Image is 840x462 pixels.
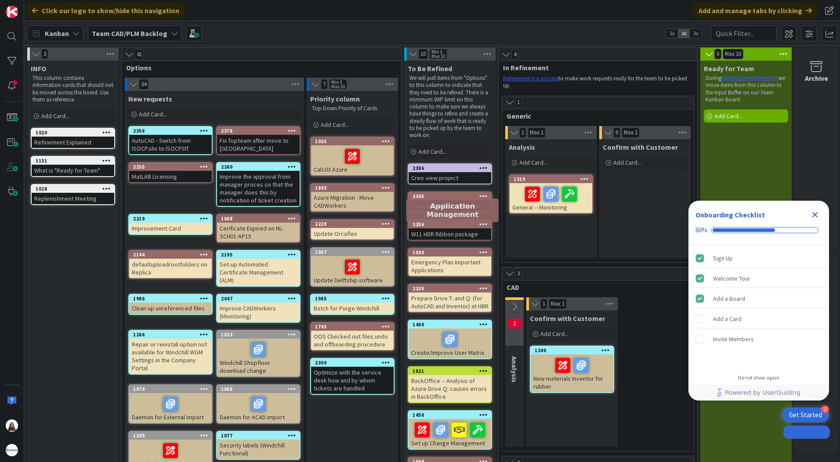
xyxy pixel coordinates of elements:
[129,163,212,182] div: 2255MatLAB Licensing
[129,331,212,374] div: 1266Repair or reinstall option not available for Windchill WGM Settings in the Company Portal.
[129,331,212,339] div: 1266
[217,215,300,242] div: 1668Cerificate Expired on NL-SCH01-AP15
[725,387,800,398] span: Powered by UserGuiding
[511,49,518,60] span: 4
[688,245,829,368] div: Checklist items
[221,296,300,302] div: 2047
[133,332,212,338] div: 1266
[515,97,522,108] span: 1
[808,208,822,222] div: Close Checklist
[129,393,212,423] div: Daemon for External import
[413,165,491,171] div: 2386
[45,28,69,39] span: Kanban
[129,223,212,234] div: Improvement Card
[509,143,535,152] span: Analysis
[503,75,558,82] a: Refinement is a process
[613,127,620,138] span: 0
[409,321,491,358] div: 1460Create/Improve User Matrix
[217,331,300,339] div: 1023
[535,347,613,354] div: 1240
[725,52,741,56] div: Max 10
[695,226,822,234] div: Checklist progress: 60%
[217,135,300,154] div: Fix Topteam after move to [GEOGRAPHIC_DATA]
[714,112,742,120] span: Add Card...
[714,49,721,59] span: 0
[311,295,394,303] div: 1985
[312,105,393,112] p: Top-Down Priority of Cards
[431,50,442,54] div: Min 3
[311,137,394,175] div: 1035Calc03 Azure
[409,411,491,419] div: 1458
[413,285,491,292] div: 2230
[129,127,212,135] div: 2356
[31,64,46,73] span: INFO
[32,157,114,176] div: 1131What is "Ready for Team"
[695,209,765,220] div: Onboarding Checklist
[692,269,826,288] div: Welcome Tour is complete.
[409,328,491,358] div: Create/Improve User Matrix
[217,223,300,242] div: Cerificate Expired on NL-SCH01-AP15
[713,334,754,344] div: Invite Members
[32,129,114,148] div: 1020Refinement Explained
[128,94,172,103] span: New requests
[133,252,212,258] div: 2144
[129,259,212,278] div: defaultuploadrootfolders on Replica
[713,273,750,284] div: Welcome Tour
[782,408,829,422] div: Open Get Started checklist, remaining modules: 2
[510,356,519,383] span: Analysis
[409,164,491,172] div: 2386
[311,323,394,350] div: 1745OOS Checked out files undo and offboarding procedure
[431,54,445,58] div: Max 10
[409,164,491,184] div: 2386Creo view project
[36,158,114,164] div: 1131
[409,321,491,328] div: 1460
[413,412,491,418] div: 1458
[409,75,490,139] p: We will pull items from "Options" to this column to indicate that they need to be refined. There ...
[126,63,390,72] span: Options
[413,193,491,199] div: 2305
[603,143,678,152] span: Confirm with Customer
[92,29,167,38] b: Team CAD/PLM Backlog
[510,183,592,213] div: General -- Monitoring
[315,249,394,255] div: 1067
[221,128,300,134] div: 2378
[821,405,829,413] div: 2
[331,84,345,89] div: Max 10
[418,148,446,155] span: Add Card...
[129,385,212,393] div: 1074
[32,137,114,148] div: Refinement Explained
[409,228,491,240] div: W11 HDR Ribbon package
[519,127,526,138] span: 1
[413,249,491,256] div: 1030
[531,346,613,392] div: 1240New materials Inventor for rubber
[693,3,817,18] div: Add and manage tabs by clicking
[409,285,491,292] div: 2230
[133,296,212,302] div: 1986
[409,172,491,184] div: Creo view project
[129,251,212,259] div: 2144
[315,185,394,191] div: 1843
[409,292,491,312] div: Prepare Drive T: and Q: (for AutoCAD and Inventor) at HBR
[134,49,144,60] span: 41
[133,216,212,222] div: 2219
[713,253,733,263] div: Sign Up
[221,216,300,222] div: 1668
[711,25,777,41] input: Quick Filter...
[624,130,637,135] div: Max 1
[311,184,394,211] div: 1843Azure Migration - Move CADWorkers
[311,303,394,314] div: Batch for Purge Windchill
[221,252,300,258] div: 2195
[139,110,167,118] span: Add Card...
[217,385,300,423] div: 1068Daemon for ACAD import
[531,346,613,354] div: 1240
[32,129,114,137] div: 1020
[789,411,822,419] div: Get Started
[129,127,212,154] div: 2356AutoCAD - Switch from ISOCP.shx to ISOCP.ttf
[321,121,349,129] span: Add Card...
[540,299,547,309] span: 1
[692,249,826,268] div: Sign Up is complete.
[410,202,495,219] h5: Application Management
[413,321,491,328] div: 1460
[221,433,300,439] div: 1077
[217,127,300,135] div: 2378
